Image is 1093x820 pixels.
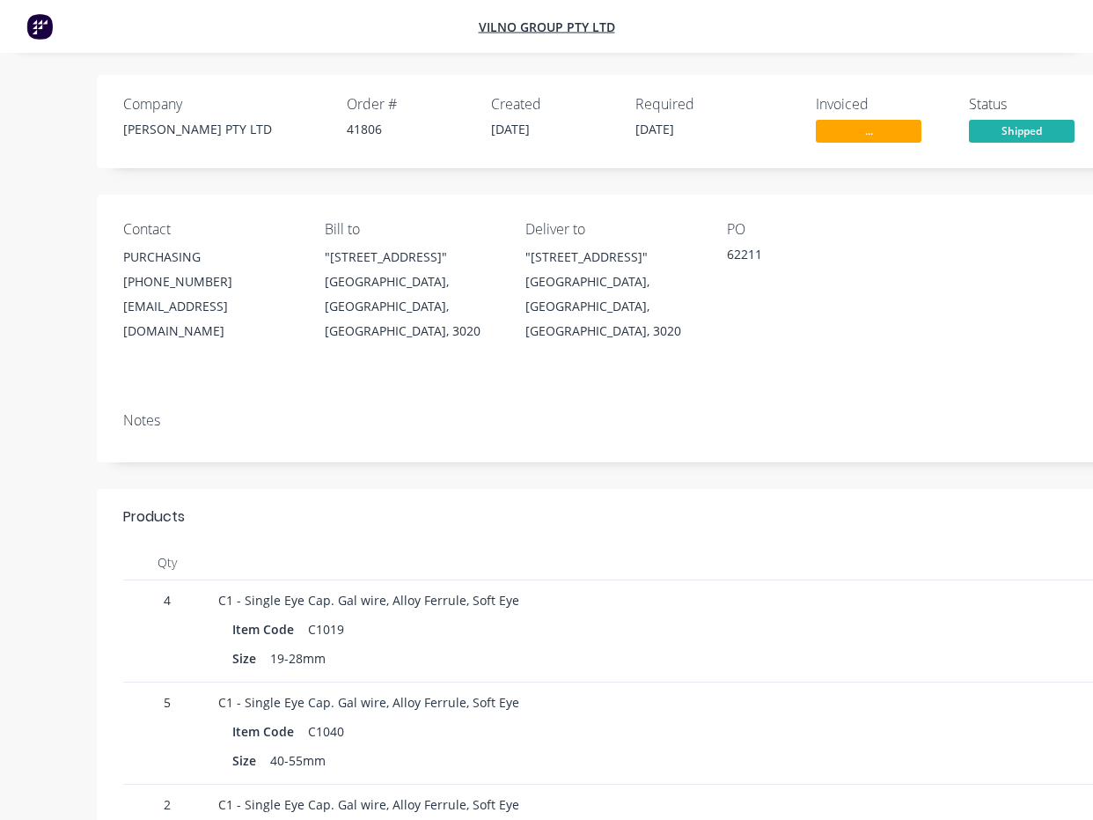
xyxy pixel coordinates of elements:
[123,245,297,344] div: PURCHASING[PHONE_NUMBER][EMAIL_ADDRESS][DOMAIN_NAME]
[525,221,699,238] div: Deliver to
[816,96,948,113] div: Invoiced
[635,96,759,113] div: Required
[301,617,351,642] div: C1019
[263,646,333,671] div: 19-28mm
[491,121,530,137] span: [DATE]
[727,221,900,238] div: PO
[263,748,333,773] div: 40-55mm
[491,96,614,113] div: Created
[218,694,519,711] span: C1 - Single Eye Cap. Gal wire, Alloy Ferrule, Soft Eye
[816,120,921,142] span: ...
[123,221,297,238] div: Contact
[325,245,498,270] div: "[STREET_ADDRESS]"
[232,617,301,642] div: Item Code
[123,96,326,113] div: Company
[232,646,263,671] div: Size
[123,506,185,528] div: Products
[479,18,615,35] a: Vilno Group Pty Ltd
[325,221,498,238] div: Bill to
[727,245,900,270] div: 62211
[969,120,1075,142] span: Shipped
[218,592,519,609] span: C1 - Single Eye Cap. Gal wire, Alloy Ferrule, Soft Eye
[635,121,674,137] span: [DATE]
[123,245,297,270] div: PURCHASING
[130,693,204,712] span: 5
[325,270,498,344] div: [GEOGRAPHIC_DATA], [GEOGRAPHIC_DATA], [GEOGRAPHIC_DATA], 3020
[130,591,204,609] span: 4
[123,294,297,344] div: [EMAIL_ADDRESS][DOMAIN_NAME]
[123,545,211,580] div: Qty
[218,796,519,813] span: C1 - Single Eye Cap. Gal wire, Alloy Ferrule, Soft Eye
[130,795,204,814] span: 2
[232,719,301,744] div: Item Code
[123,270,297,294] div: [PHONE_NUMBER]
[325,245,498,344] div: "[STREET_ADDRESS]"[GEOGRAPHIC_DATA], [GEOGRAPHIC_DATA], [GEOGRAPHIC_DATA], 3020
[26,13,53,40] img: Factory
[525,245,699,270] div: "[STREET_ADDRESS]"
[347,96,470,113] div: Order #
[347,120,470,138] div: 41806
[232,748,263,773] div: Size
[123,120,326,138] div: [PERSON_NAME] PTY LTD
[525,245,699,344] div: "[STREET_ADDRESS]"[GEOGRAPHIC_DATA], [GEOGRAPHIC_DATA], [GEOGRAPHIC_DATA], 3020
[301,719,351,744] div: C1040
[525,270,699,344] div: [GEOGRAPHIC_DATA], [GEOGRAPHIC_DATA], [GEOGRAPHIC_DATA], 3020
